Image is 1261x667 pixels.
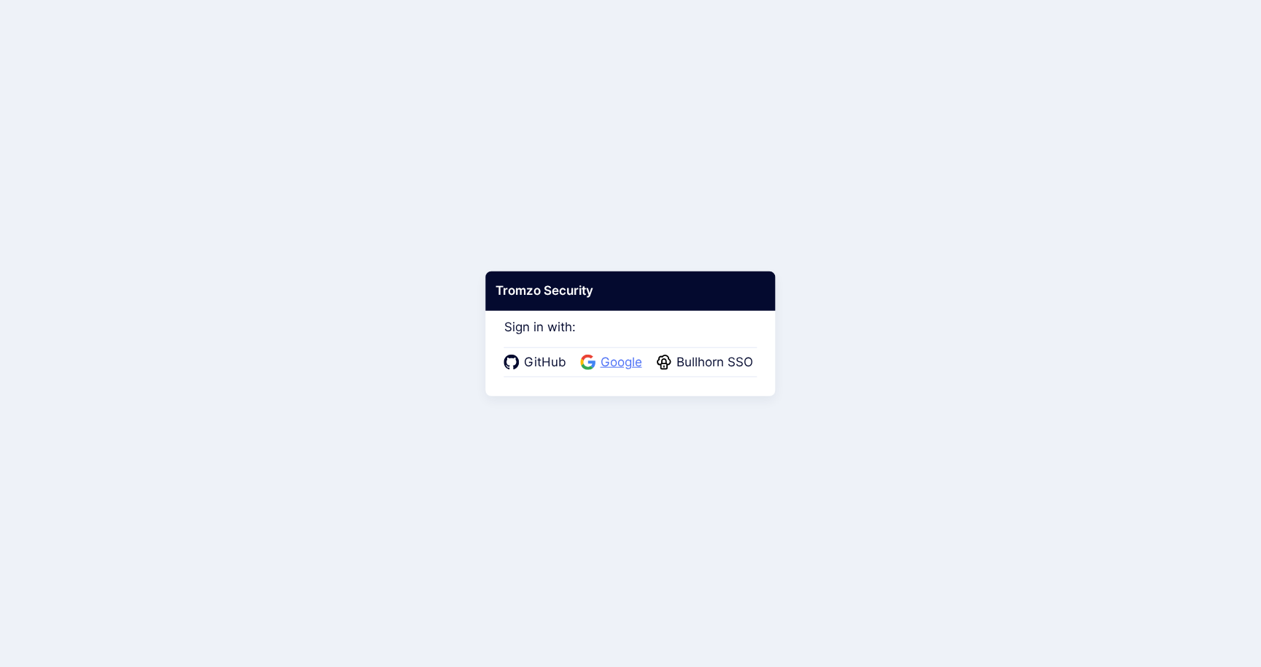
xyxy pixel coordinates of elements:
span: GitHub [520,353,571,372]
div: Tromzo Security [485,271,775,311]
span: Bullhorn SSO [672,353,757,372]
a: Bullhorn SSO [657,353,757,372]
span: Google [596,353,647,372]
a: Google [581,353,647,372]
a: GitHub [504,353,571,372]
div: Sign in with: [504,300,757,377]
